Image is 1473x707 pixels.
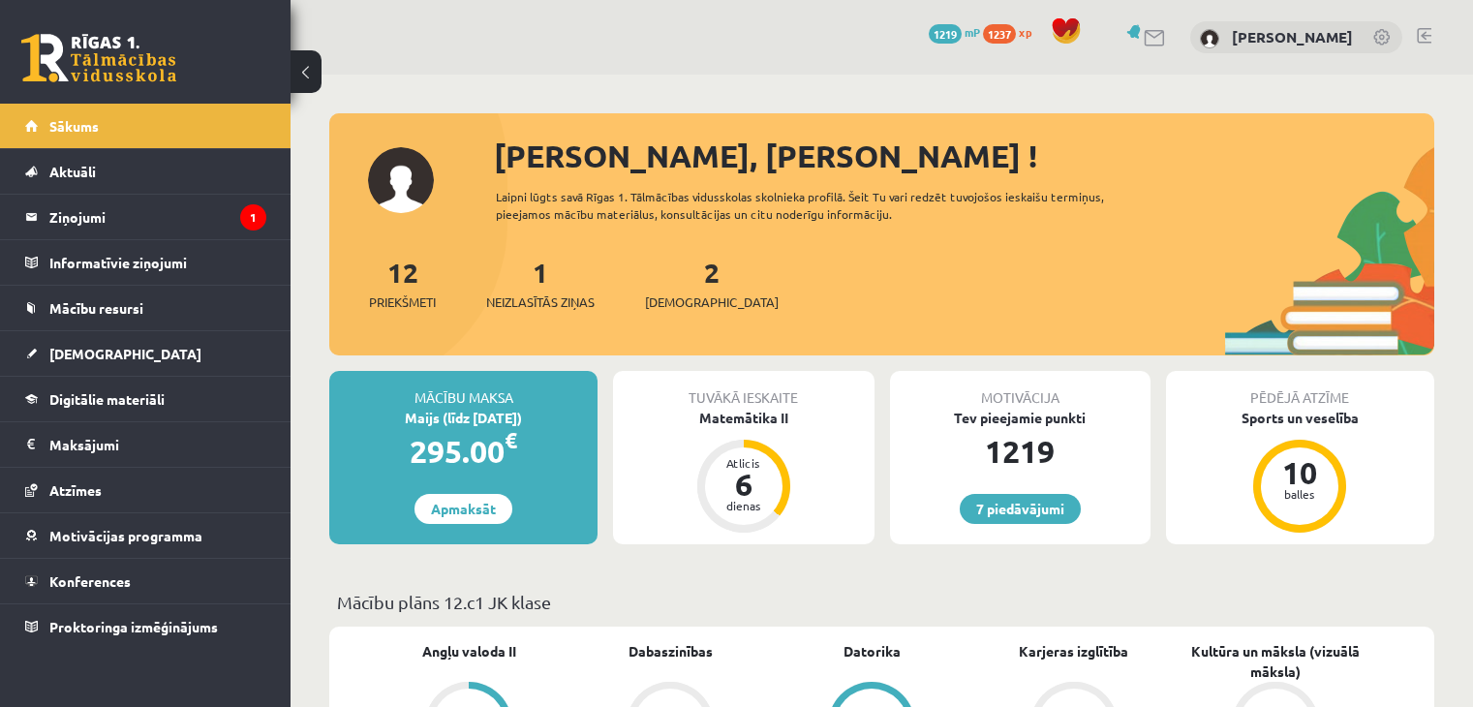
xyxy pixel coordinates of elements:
div: [PERSON_NAME], [PERSON_NAME] ! [494,133,1434,179]
legend: Ziņojumi [49,195,266,239]
i: 1 [240,204,266,231]
a: 1219 mP [929,24,980,40]
a: Kultūra un māksla (vizuālā māksla) [1175,641,1376,682]
p: Mācību plāns 12.c1 JK klase [337,589,1427,615]
a: 12Priekšmeti [369,255,436,312]
div: Laipni lūgts savā Rīgas 1. Tālmācības vidusskolas skolnieka profilā. Šeit Tu vari redzēt tuvojošo... [496,188,1159,223]
div: Tuvākā ieskaite [613,371,874,408]
div: Sports un veselība [1166,408,1434,428]
span: Priekšmeti [369,292,436,312]
span: mP [965,24,980,40]
div: Maijs (līdz [DATE]) [329,408,598,428]
span: Konferences [49,572,131,590]
a: Dabaszinības [629,641,713,661]
a: Informatīvie ziņojumi [25,240,266,285]
a: Motivācijas programma [25,513,266,558]
a: 1237 xp [983,24,1041,40]
a: Proktoringa izmēģinājums [25,604,266,649]
a: Datorika [844,641,901,661]
span: Proktoringa izmēģinājums [49,618,218,635]
a: Sports un veselība 10 balles [1166,408,1434,536]
div: 10 [1271,457,1329,488]
div: Motivācija [890,371,1151,408]
a: [DEMOGRAPHIC_DATA] [25,331,266,376]
a: Apmaksāt [414,494,512,524]
div: Matemātika II [613,408,874,428]
a: Digitālie materiāli [25,377,266,421]
legend: Informatīvie ziņojumi [49,240,266,285]
img: Loreta Krūmiņa [1200,29,1219,48]
a: Matemātika II Atlicis 6 dienas [613,408,874,536]
span: Digitālie materiāli [49,390,165,408]
a: Angļu valoda II [422,641,516,661]
div: dienas [715,500,773,511]
div: 1219 [890,428,1151,475]
div: Mācību maksa [329,371,598,408]
a: Ziņojumi1 [25,195,266,239]
span: 1219 [929,24,962,44]
a: 1Neizlasītās ziņas [486,255,595,312]
span: 1237 [983,24,1016,44]
a: Mācību resursi [25,286,266,330]
a: 7 piedāvājumi [960,494,1081,524]
span: Motivācijas programma [49,527,202,544]
a: Karjeras izglītība [1019,641,1128,661]
a: 2[DEMOGRAPHIC_DATA] [645,255,779,312]
div: Atlicis [715,457,773,469]
a: Atzīmes [25,468,266,512]
span: Sākums [49,117,99,135]
span: Neizlasītās ziņas [486,292,595,312]
span: Atzīmes [49,481,102,499]
div: 295.00 [329,428,598,475]
a: Rīgas 1. Tālmācības vidusskola [21,34,176,82]
span: [DEMOGRAPHIC_DATA] [49,345,201,362]
a: Konferences [25,559,266,603]
a: [PERSON_NAME] [1232,27,1353,46]
a: Maksājumi [25,422,266,467]
div: Tev pieejamie punkti [890,408,1151,428]
div: 6 [715,469,773,500]
div: balles [1271,488,1329,500]
span: Mācību resursi [49,299,143,317]
span: € [505,426,517,454]
legend: Maksājumi [49,422,266,467]
span: xp [1019,24,1031,40]
a: Aktuāli [25,149,266,194]
span: [DEMOGRAPHIC_DATA] [645,292,779,312]
span: Aktuāli [49,163,96,180]
div: Pēdējā atzīme [1166,371,1434,408]
a: Sākums [25,104,266,148]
